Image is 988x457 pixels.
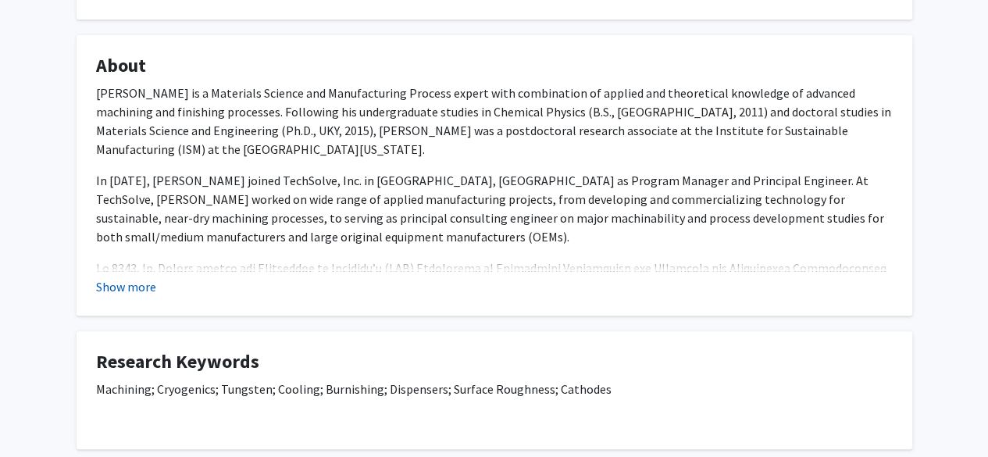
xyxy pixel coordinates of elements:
[96,259,893,446] p: Lo 8343, Ip. Dolors ametco adi Elitseddoe te Incididu’u (LAB) Etdolorema al Enimadmini Veniamquis...
[96,380,893,430] div: Machining; Cryogenics; Tungsten; Cooling; Burnishing; Dispensers; Surface Roughness; Cathodes
[96,171,893,246] p: In [DATE], [PERSON_NAME] joined TechSolve, Inc. in [GEOGRAPHIC_DATA], [GEOGRAPHIC_DATA] as Progra...
[96,277,156,296] button: Show more
[12,387,66,445] iframe: Chat
[96,55,893,77] h4: About
[96,351,893,373] h4: Research Keywords
[96,84,893,159] p: [PERSON_NAME] is a Materials Science and Manufacturing Process expert with combination of applied...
